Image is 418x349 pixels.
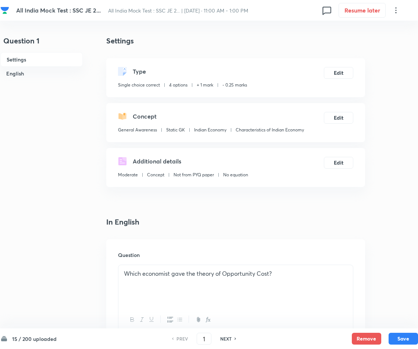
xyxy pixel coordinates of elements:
h4: Settings [106,35,365,46]
img: Company Logo [0,6,9,15]
p: Moderate [118,172,138,178]
h5: Additional details [133,157,181,166]
h6: Settings [0,52,83,67]
p: + 1 mark [197,82,213,88]
p: - 0.25 marks [222,82,247,88]
img: questionConcept.svg [118,112,127,121]
p: Not from PYQ paper [174,172,214,178]
p: Characteristics of Indian Economy [236,127,304,133]
h6: English [0,67,83,80]
h6: NEXT [220,335,232,342]
button: Resume later [339,3,386,18]
h5: Type [133,67,146,76]
button: Remove [352,333,381,345]
button: Edit [324,67,353,79]
span: All India Mock Test : SSC JE 2... [16,6,101,14]
button: Edit [324,112,353,124]
h6: PREV [176,335,188,342]
img: questionDetails.svg [118,157,127,166]
button: Save [389,333,418,345]
p: Concept [147,172,164,178]
p: No equation [223,172,248,178]
p: Single choice correct [118,82,160,88]
h6: 15 / 200 uploaded [12,335,57,343]
h4: Question 1 [0,35,83,52]
h4: In English [106,216,365,228]
img: questionType.svg [118,67,127,76]
a: Company Logo [0,6,11,15]
p: Static GK [166,127,185,133]
p: 4 options [169,82,187,88]
h6: Question [118,251,353,259]
h5: Concept [133,112,157,121]
span: All India Mock Test : SSC JE 2... | [DATE] · 11:00 AM - 1:00 PM [108,7,248,14]
p: General Awareness [118,127,157,133]
button: Edit [324,157,353,169]
p: Which economist gave the theory of Opportunity Cost? [124,269,347,278]
p: Indian Economy [194,127,226,133]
